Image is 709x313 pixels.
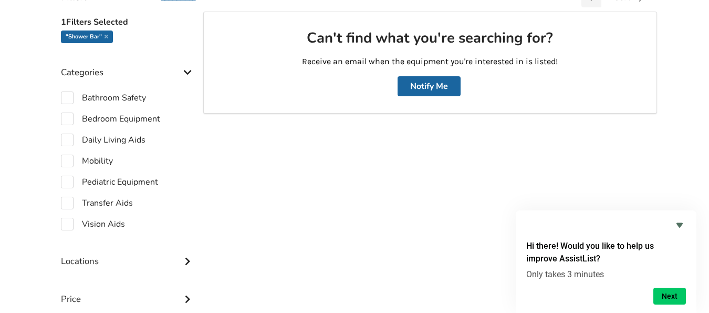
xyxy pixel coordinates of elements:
[61,92,146,104] label: Bathroom Safety
[61,31,113,43] div: "shower bar"
[653,288,686,305] button: Next question
[526,219,686,305] div: Hi there! Would you like to help us improve AssistList?
[61,197,133,209] label: Transfer Aids
[61,176,158,188] label: Pediatric Equipment
[526,269,686,279] p: Only takes 3 minutes
[61,46,195,83] div: Categories
[398,76,461,96] button: Notify Me
[673,219,686,231] button: Hide survey
[221,56,639,68] p: Receive an email when the equipment you're interested in is listed!
[526,240,686,265] h2: Hi there! Would you like to help us improve AssistList?
[61,134,145,146] label: Daily Living Aids
[61,113,160,125] label: Bedroom Equipment
[221,29,639,47] h2: Can't find what you're searching for?
[61,272,195,310] div: Price
[61,155,113,167] label: Mobility
[61,12,195,31] h5: 1 Filters Selected
[61,235,195,272] div: Locations
[61,218,125,230] label: Vision Aids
